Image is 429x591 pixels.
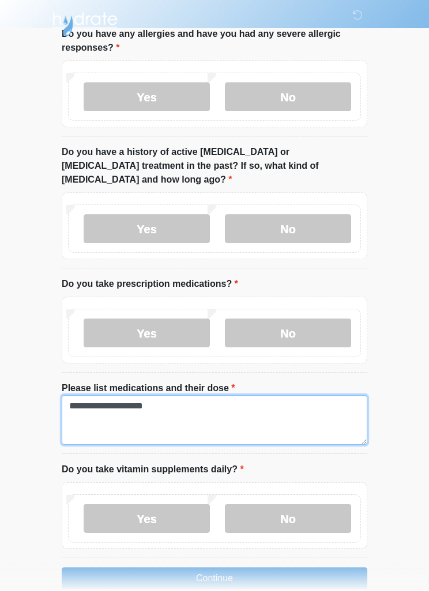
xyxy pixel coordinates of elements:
[225,505,351,533] label: No
[225,83,351,112] label: No
[50,9,119,37] img: Hydrate IV Bar - Scottsdale Logo
[62,463,244,477] label: Do you take vitamin supplements daily?
[225,319,351,348] label: No
[62,278,238,291] label: Do you take prescription medications?
[225,215,351,244] label: No
[84,83,210,112] label: Yes
[62,568,367,590] button: Continue
[84,215,210,244] label: Yes
[84,319,210,348] label: Yes
[62,382,235,396] label: Please list medications and their dose
[84,505,210,533] label: Yes
[62,146,367,187] label: Do you have a history of active [MEDICAL_DATA] or [MEDICAL_DATA] treatment in the past? If so, wh...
